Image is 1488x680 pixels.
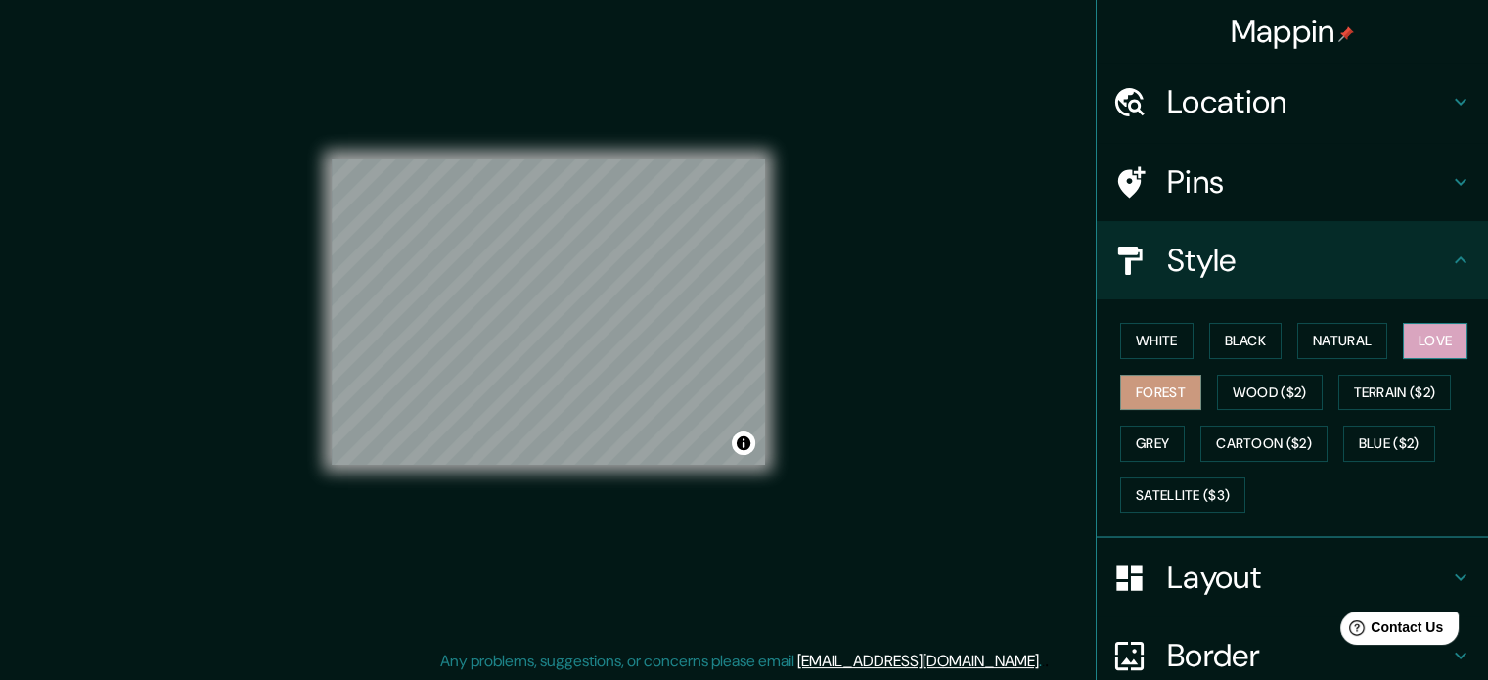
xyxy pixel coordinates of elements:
[1120,426,1185,462] button: Grey
[440,650,1042,673] p: Any problems, suggestions, or concerns please email .
[1231,12,1355,51] h4: Mappin
[1045,650,1049,673] div: .
[1338,375,1452,411] button: Terrain ($2)
[1120,375,1201,411] button: Forest
[1209,323,1283,359] button: Black
[1042,650,1045,673] div: .
[1167,636,1449,675] h4: Border
[1167,558,1449,597] h4: Layout
[1314,604,1466,658] iframe: Help widget launcher
[1097,63,1488,141] div: Location
[1217,375,1323,411] button: Wood ($2)
[1120,323,1194,359] button: White
[1097,221,1488,299] div: Style
[1097,143,1488,221] div: Pins
[1167,162,1449,202] h4: Pins
[797,651,1039,671] a: [EMAIL_ADDRESS][DOMAIN_NAME]
[1403,323,1467,359] button: Love
[332,159,765,465] canvas: Map
[1297,323,1387,359] button: Natural
[1120,477,1245,514] button: Satellite ($3)
[732,431,755,455] button: Toggle attribution
[1167,241,1449,280] h4: Style
[1200,426,1328,462] button: Cartoon ($2)
[1338,26,1354,42] img: pin-icon.png
[1343,426,1435,462] button: Blue ($2)
[1097,538,1488,616] div: Layout
[1167,82,1449,121] h4: Location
